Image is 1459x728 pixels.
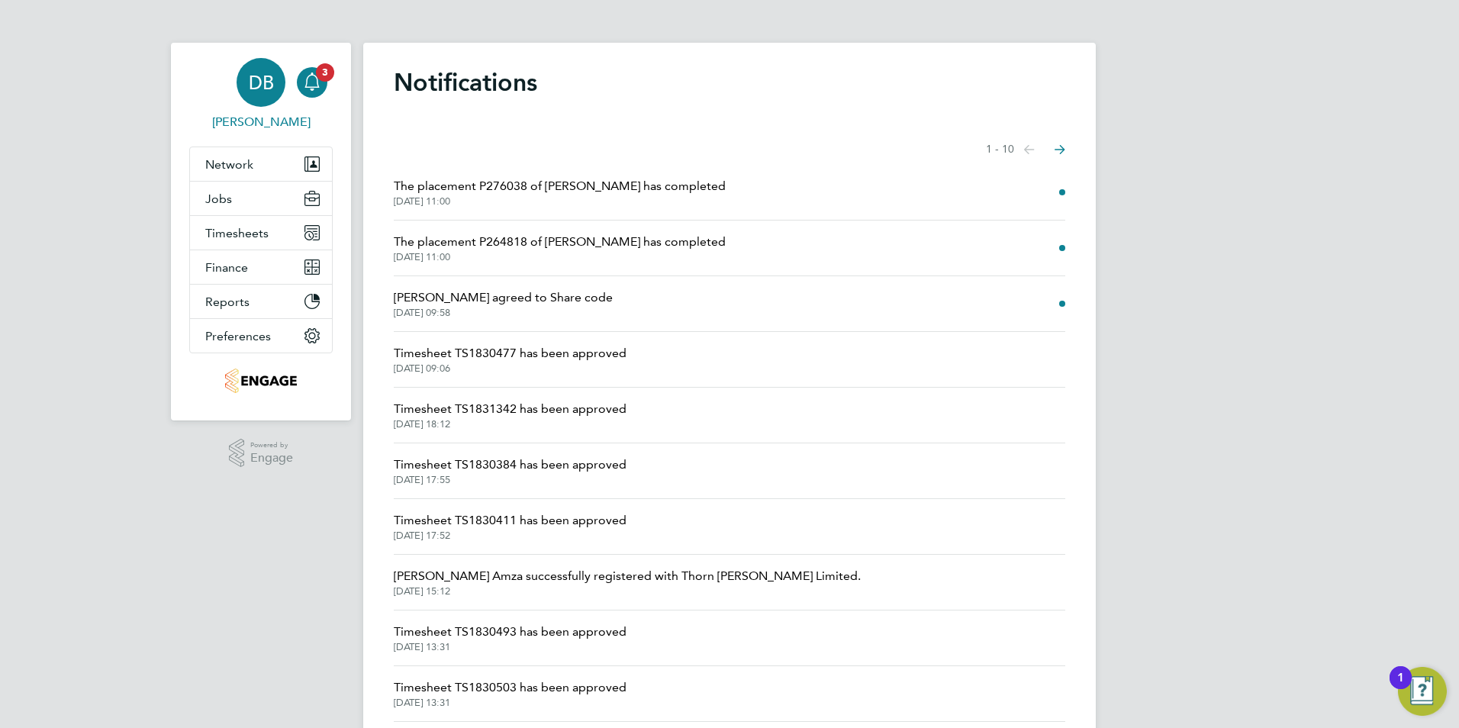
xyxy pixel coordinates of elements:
[205,260,248,275] span: Finance
[986,142,1014,157] span: 1 - 10
[394,233,726,251] span: The placement P264818 of [PERSON_NAME] has completed
[394,530,626,542] span: [DATE] 17:52
[316,63,334,82] span: 3
[394,418,626,430] span: [DATE] 18:12
[229,439,294,468] a: Powered byEngage
[1397,678,1404,697] div: 1
[394,585,861,598] span: [DATE] 15:12
[394,177,726,208] a: The placement P276038 of [PERSON_NAME] has completed[DATE] 11:00
[394,678,626,697] span: Timesheet TS1830503 has been approved
[394,195,726,208] span: [DATE] 11:00
[394,251,726,263] span: [DATE] 11:00
[394,697,626,709] span: [DATE] 13:31
[394,456,626,474] span: Timesheet TS1830384 has been approved
[394,288,613,319] a: [PERSON_NAME] agreed to Share code[DATE] 09:58
[986,134,1065,165] nav: Select page of notifications list
[1398,667,1447,716] button: Open Resource Center, 1 new notification
[189,369,333,393] a: Go to home page
[394,288,613,307] span: [PERSON_NAME] agreed to Share code
[394,511,626,542] a: Timesheet TS1830411 has been approved[DATE] 17:52
[394,177,726,195] span: The placement P276038 of [PERSON_NAME] has completed
[250,452,293,465] span: Engage
[394,344,626,362] span: Timesheet TS1830477 has been approved
[205,295,250,309] span: Reports
[394,511,626,530] span: Timesheet TS1830411 has been approved
[394,344,626,375] a: Timesheet TS1830477 has been approved[DATE] 09:06
[394,623,626,641] span: Timesheet TS1830493 has been approved
[394,67,1065,98] h1: Notifications
[189,58,333,131] a: DB[PERSON_NAME]
[394,307,613,319] span: [DATE] 09:58
[205,329,271,343] span: Preferences
[171,43,351,420] nav: Main navigation
[190,147,332,181] button: Network
[225,369,296,393] img: thornbaker-logo-retina.png
[205,192,232,206] span: Jobs
[190,250,332,284] button: Finance
[394,623,626,653] a: Timesheet TS1830493 has been approved[DATE] 13:31
[190,182,332,215] button: Jobs
[394,474,626,486] span: [DATE] 17:55
[394,362,626,375] span: [DATE] 09:06
[205,157,253,172] span: Network
[190,285,332,318] button: Reports
[249,72,274,92] span: DB
[190,216,332,250] button: Timesheets
[189,113,333,131] span: Daniel Bassett
[205,226,269,240] span: Timesheets
[394,641,626,653] span: [DATE] 13:31
[394,456,626,486] a: Timesheet TS1830384 has been approved[DATE] 17:55
[394,400,626,418] span: Timesheet TS1831342 has been approved
[394,567,861,585] span: [PERSON_NAME] Amza successfully registered with Thorn [PERSON_NAME] Limited.
[394,678,626,709] a: Timesheet TS1830503 has been approved[DATE] 13:31
[190,319,332,353] button: Preferences
[297,58,327,107] a: 3
[394,567,861,598] a: [PERSON_NAME] Amza successfully registered with Thorn [PERSON_NAME] Limited.[DATE] 15:12
[394,233,726,263] a: The placement P264818 of [PERSON_NAME] has completed[DATE] 11:00
[250,439,293,452] span: Powered by
[394,400,626,430] a: Timesheet TS1831342 has been approved[DATE] 18:12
